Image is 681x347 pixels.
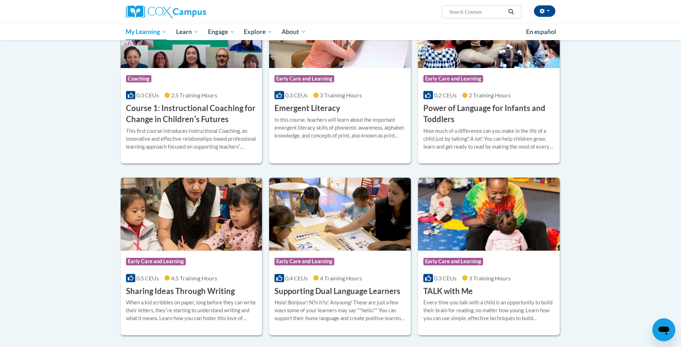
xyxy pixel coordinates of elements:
[418,178,560,335] a: Course LogoEarly Care and Learning0.3 CEUs3 Training Hours TALK with MeEvery time you talk with a...
[136,92,159,98] span: 0.3 CEUs
[285,275,308,281] span: 0.4 CEUs
[126,286,235,297] h3: Sharing Ideas Through Writing
[423,299,554,322] div: Every time you talk with a child is an opportunity to build their brain for reading, no matter ho...
[203,24,239,40] a: Engage
[121,178,262,335] a: Course LogoEarly Care and Learning0.5 CEUs4.5 Training Hours Sharing Ideas Through WritingWhen a ...
[269,178,411,335] a: Course LogoEarly Care and Learning0.4 CEUs4 Training Hours Supporting Dual Language LearnersHola!...
[534,5,555,17] button: Account Settings
[423,103,554,125] h3: Power of Language for Infants and Toddlers
[277,24,311,40] a: About
[652,318,675,341] iframe: Button to launch messaging window
[269,178,411,251] img: Course Logo
[274,286,400,297] h3: Supporting Dual Language Learners
[285,92,308,98] span: 0.3 CEUs
[434,92,457,98] span: 0.2 CEUs
[176,28,199,36] span: Learn
[434,275,457,281] span: 0.3 CEUs
[274,75,334,82] span: Early Care and Learning
[239,24,277,40] a: Explore
[126,258,186,265] span: Early Care and Learning
[274,299,405,322] div: Hola! Bonjour! N?n h?o! Anyoung! These are just a few ways some of your learners may say ""hello....
[282,28,306,36] span: About
[126,75,151,82] span: Coaching
[121,178,262,251] img: Course Logo
[126,5,206,18] img: Cox Campus
[526,28,556,35] span: En español
[244,28,272,36] span: Explore
[126,127,257,151] div: This first course introduces Instructional Coaching, an innovative and effective relationships-ba...
[126,103,257,125] h3: Course 1: Instructional Coaching for Change in Childrenʹs Futures
[126,5,262,18] a: Cox Campus
[521,24,561,39] a: En español
[423,75,483,82] span: Early Care and Learning
[136,275,159,281] span: 0.5 CEUs
[121,24,172,40] a: My Learning
[320,92,362,98] span: 3 Training Hours
[208,28,235,36] span: Engage
[506,8,516,16] button: Search
[274,103,340,114] h3: Emergent Literacy
[469,92,511,98] span: 2 Training Hours
[171,275,217,281] span: 4.5 Training Hours
[171,24,203,40] a: Learn
[448,8,506,16] input: Search Courses
[423,258,483,265] span: Early Care and Learning
[320,275,362,281] span: 4 Training Hours
[126,299,257,322] div: When a kid scribbles on paper, long before they can write their letters, theyʹre starting to unde...
[115,24,566,40] div: Main menu
[418,178,560,251] img: Course Logo
[126,28,167,36] span: My Learning
[423,286,473,297] h3: TALK with Me
[171,92,217,98] span: 2.5 Training Hours
[423,127,554,151] div: How much of a difference can you make in the life of a child just by talking? A lot! You can help...
[274,116,405,140] div: In this course, teachers will learn about the important emergent literacy skills of phonemic awar...
[274,258,334,265] span: Early Care and Learning
[469,275,511,281] span: 3 Training Hours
